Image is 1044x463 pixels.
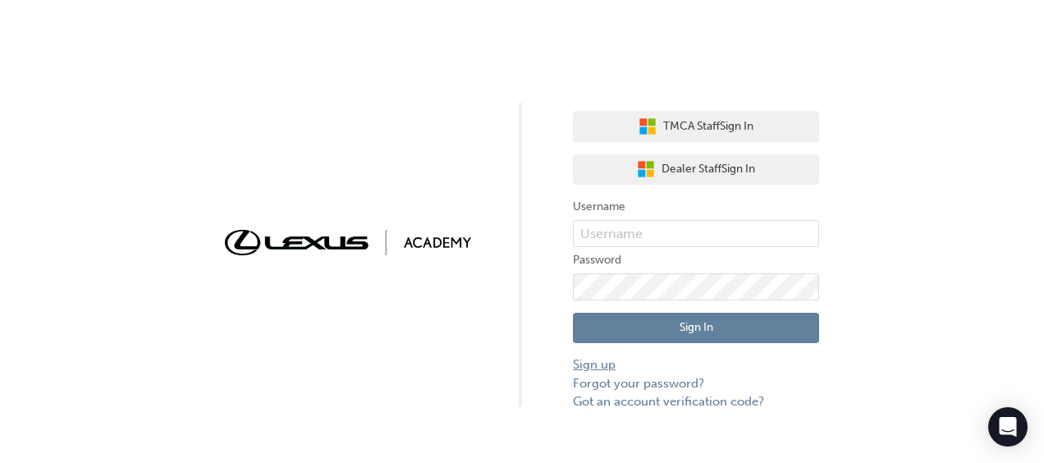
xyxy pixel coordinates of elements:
input: Username [573,220,819,248]
div: Open Intercom Messenger [988,407,1028,447]
span: Dealer Staff Sign In [662,160,755,179]
label: Password [573,250,819,270]
img: Trak [225,230,471,255]
a: Forgot your password? [573,374,819,393]
button: Dealer StaffSign In [573,154,819,186]
a: Got an account verification code? [573,392,819,411]
label: Username [573,197,819,217]
button: Sign In [573,313,819,344]
button: TMCA StaffSign In [573,111,819,142]
span: TMCA Staff Sign In [663,117,753,136]
a: Sign up [573,355,819,374]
